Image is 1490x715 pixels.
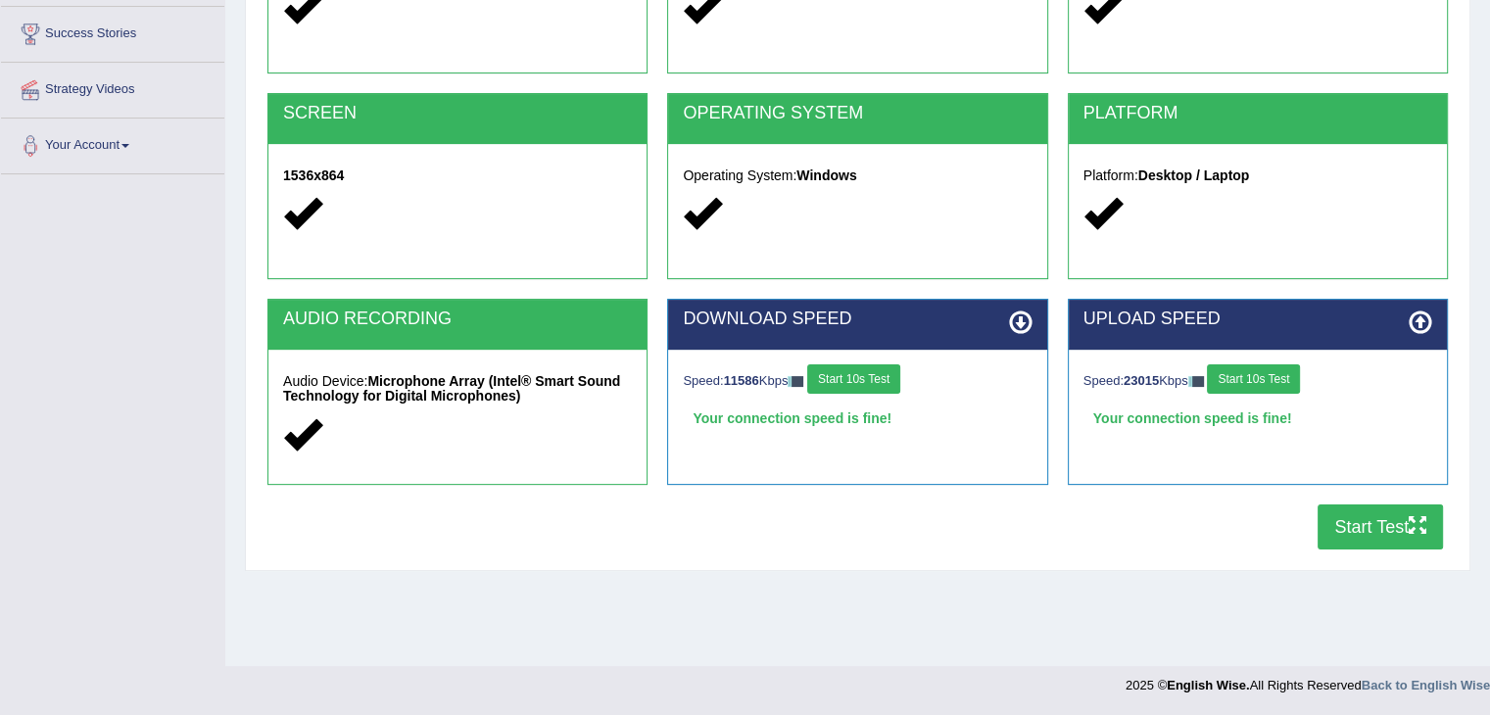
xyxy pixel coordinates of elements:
[683,364,1032,399] div: Speed: Kbps
[1083,404,1432,433] div: Your connection speed is fine!
[683,168,1032,183] h5: Operating System:
[1124,373,1159,388] strong: 23015
[1126,666,1490,694] div: 2025 © All Rights Reserved
[683,404,1032,433] div: Your connection speed is fine!
[683,104,1032,123] h2: OPERATING SYSTEM
[788,376,803,387] img: ajax-loader-fb-connection.gif
[1083,168,1432,183] h5: Platform:
[1083,310,1432,329] h2: UPLOAD SPEED
[1,119,224,167] a: Your Account
[1207,364,1300,394] button: Start 10s Test
[796,167,856,183] strong: Windows
[283,104,632,123] h2: SCREEN
[1362,678,1490,692] a: Back to English Wise
[1083,364,1432,399] div: Speed: Kbps
[283,373,620,404] strong: Microphone Array (Intel® Smart Sound Technology for Digital Microphones)
[1318,504,1443,549] button: Start Test
[1083,104,1432,123] h2: PLATFORM
[283,310,632,329] h2: AUDIO RECORDING
[807,364,900,394] button: Start 10s Test
[283,374,632,405] h5: Audio Device:
[1138,167,1250,183] strong: Desktop / Laptop
[283,167,344,183] strong: 1536x864
[1,7,224,56] a: Success Stories
[1188,376,1204,387] img: ajax-loader-fb-connection.gif
[724,373,759,388] strong: 11586
[1167,678,1249,692] strong: English Wise.
[1,63,224,112] a: Strategy Videos
[683,310,1032,329] h2: DOWNLOAD SPEED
